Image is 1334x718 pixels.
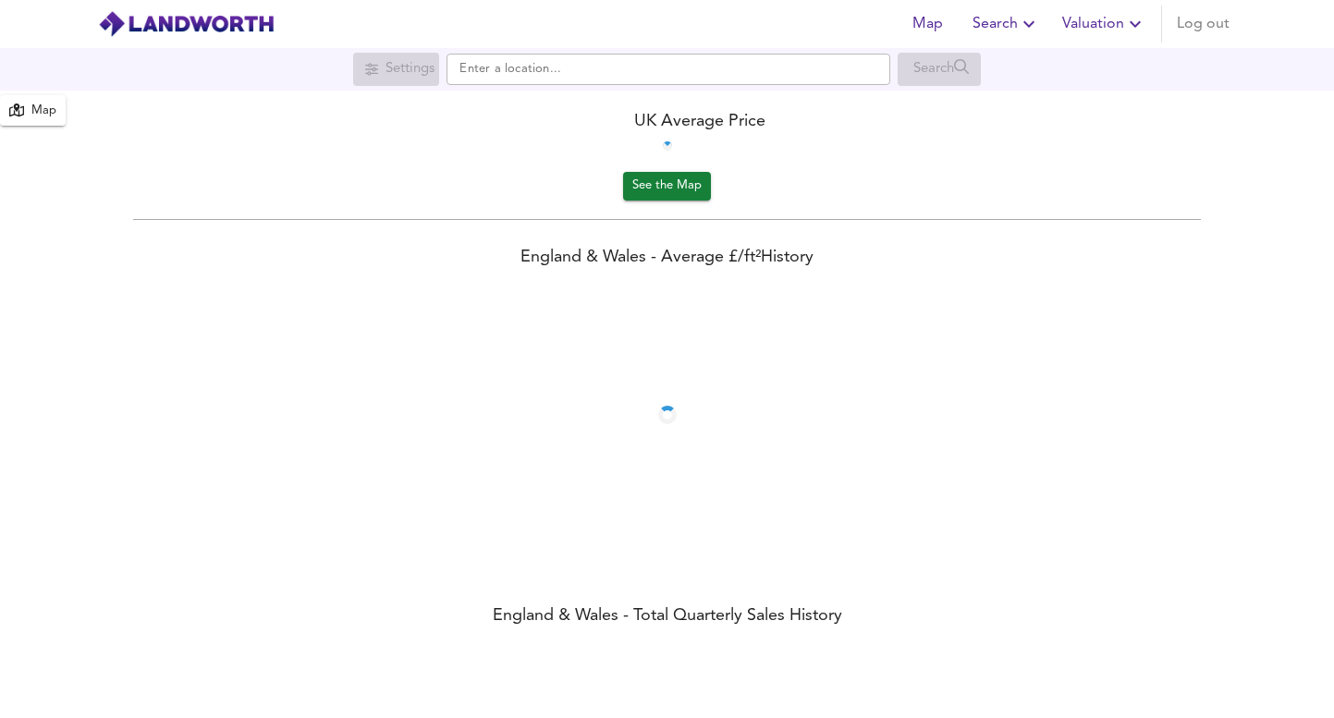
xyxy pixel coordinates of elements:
button: Map [899,6,958,43]
div: Map [31,101,56,122]
div: Search for a location first or explore the map [353,53,439,86]
span: Search [973,11,1040,37]
button: Search [965,6,1047,43]
span: Log out [1177,11,1230,37]
span: See the Map [632,176,702,197]
img: logo [98,10,275,38]
div: Search for a location first or explore the map [898,53,982,86]
button: Log out [1169,6,1237,43]
span: Map [906,11,950,37]
button: Valuation [1055,6,1154,43]
input: Enter a location... [447,54,890,85]
span: Valuation [1062,11,1146,37]
button: See the Map [623,172,711,201]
